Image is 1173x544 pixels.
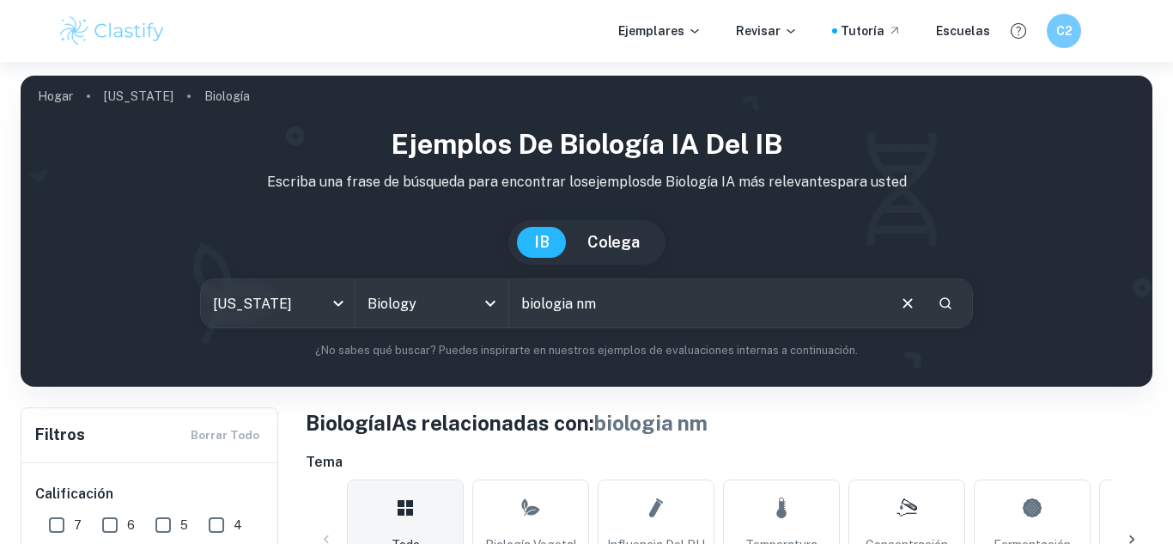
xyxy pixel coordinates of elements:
font: Biología [306,411,386,435]
font: biologia nm [594,411,708,435]
font: Tema [306,454,343,470]
font: ejemplos [588,174,647,190]
font: 5 [180,518,188,532]
font: Hogar [38,89,73,103]
font: Revisar [736,24,781,38]
button: Abierto [478,291,502,315]
font: Biología [204,89,250,103]
font: de Biología [647,174,718,190]
button: Claro [891,287,924,320]
font: 6 [127,518,135,532]
button: Buscar [931,289,960,318]
font: 7 [74,518,82,532]
button: Ayuda y comentarios [1004,16,1033,46]
font: Ejemplos de Biología IA del IB [391,128,782,160]
font: IA más relevantes [721,174,837,190]
font: Escuelas [936,24,990,38]
a: Hogar [38,84,73,108]
font: IB [534,233,550,251]
button: C2 [1047,14,1081,48]
img: Logotipo de Clastify [58,14,167,48]
font: [US_STATE] [213,296,292,312]
a: [US_STATE] [104,84,173,108]
font: Tutoría [841,24,884,38]
font: IAs relacionadas con: [386,411,594,435]
img: portada del perfil [21,76,1152,387]
font: 4 [234,518,242,532]
font: C2 [1056,24,1073,38]
a: Tutoría [841,21,902,40]
font: para usted [837,174,907,190]
font: Colega [587,233,640,251]
font: Escriba una frase de búsqueda para encontrar los [267,174,588,190]
font: [US_STATE] [104,89,173,103]
input: Por ejemplo, la fotosíntesis, el café y las proteínas, el IDH y la diabetes... [509,279,884,327]
font: ¿No sabes qué buscar? Puedes inspirarte en nuestros ejemplos de evaluaciones internas a continuac... [315,344,858,357]
a: Escuelas [936,21,990,40]
font: Calificación [35,486,113,502]
font: Filtros [35,425,85,443]
font: Ejemplares [618,24,684,38]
